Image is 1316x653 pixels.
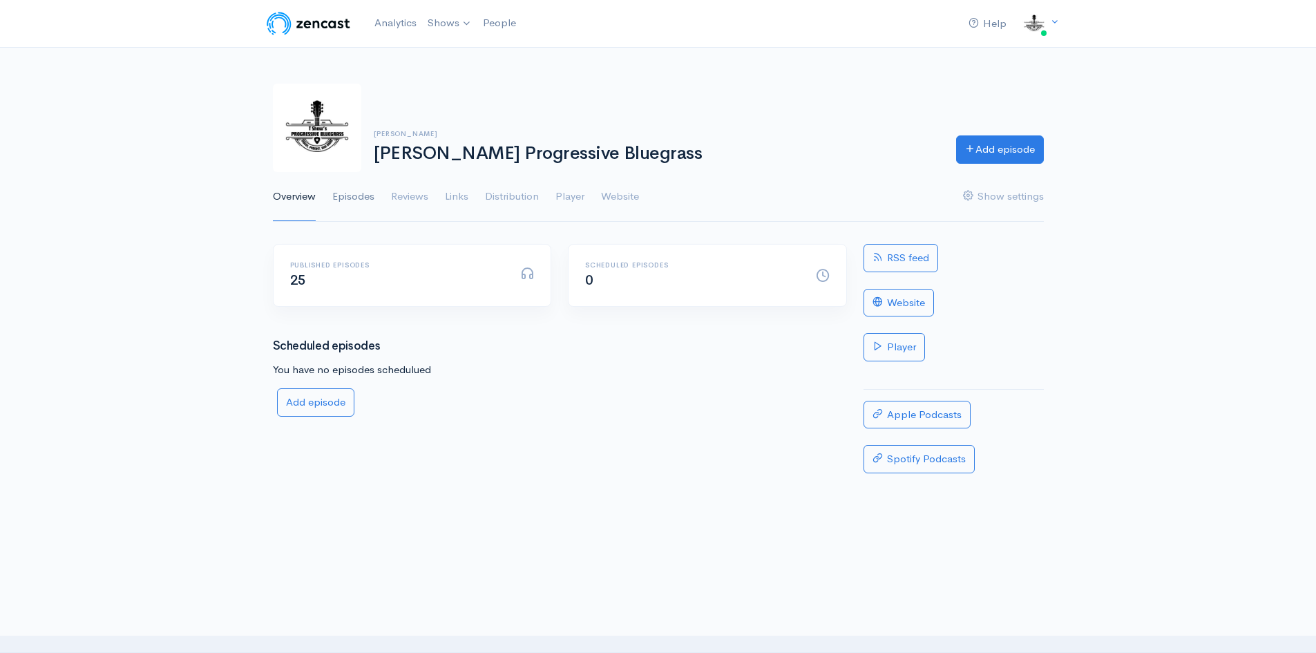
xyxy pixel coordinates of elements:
[864,289,934,317] a: Website
[864,401,971,429] a: Apple Podcasts
[273,362,847,378] p: You have no episodes schedulued
[374,130,940,138] h6: [PERSON_NAME]
[422,8,477,39] a: Shows
[265,10,352,37] img: ZenCast Logo
[391,172,428,222] a: Reviews
[290,261,504,269] h6: Published episodes
[601,172,639,222] a: Website
[864,244,938,272] a: RSS feed
[485,172,539,222] a: Distribution
[963,172,1044,222] a: Show settings
[477,8,522,38] a: People
[555,172,584,222] a: Player
[374,144,940,164] h1: [PERSON_NAME] Progressive Bluegrass
[1020,10,1048,37] img: ...
[585,261,799,269] h6: Scheduled episodes
[956,135,1044,164] a: Add episode
[277,388,354,417] a: Add episode
[273,340,847,353] h3: Scheduled episodes
[290,272,306,289] span: 25
[864,333,925,361] a: Player
[585,272,593,289] span: 0
[369,8,422,38] a: Analytics
[864,445,975,473] a: Spotify Podcasts
[332,172,374,222] a: Episodes
[273,172,316,222] a: Overview
[445,172,468,222] a: Links
[963,9,1012,39] a: Help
